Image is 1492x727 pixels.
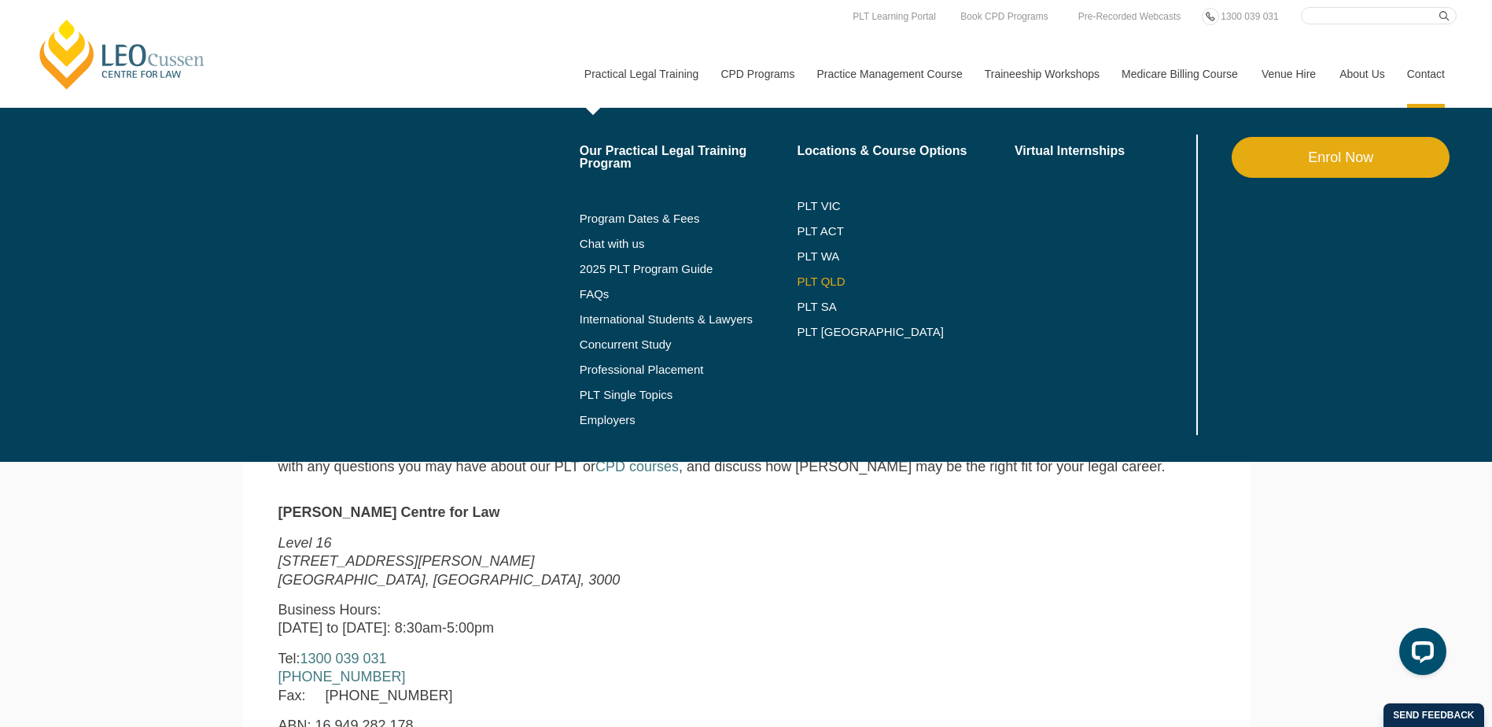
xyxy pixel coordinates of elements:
[1221,11,1278,22] span: 1300 039 031
[849,8,940,25] a: PLT Learning Portal
[573,40,709,108] a: Practical Legal Training
[1395,40,1457,108] a: Contact
[1328,40,1395,108] a: About Us
[1217,8,1282,25] a: 1300 039 031
[580,338,798,351] a: Concurrent Study
[278,553,535,569] em: [STREET_ADDRESS][PERSON_NAME]
[797,275,1015,288] a: PLT QLD
[797,301,1015,313] a: PLT SA
[278,504,500,520] strong: [PERSON_NAME] Centre for Law
[595,459,679,474] a: CPD courses
[973,40,1110,108] a: Traineeship Workshops
[580,288,798,301] a: FAQs
[805,40,973,108] a: Practice Management Course
[797,145,1015,157] a: Locations & Course Options
[580,313,798,326] a: International Students & Lawyers
[580,212,798,225] a: Program Dates & Fees
[1232,137,1450,178] a: Enrol Now
[580,263,758,275] a: 2025 PLT Program Guide
[580,414,798,426] a: Employers
[278,650,815,705] p: Tel: Fax: [PHONE_NUMBER]
[278,572,621,588] em: [GEOGRAPHIC_DATA], [GEOGRAPHIC_DATA], 3000
[35,17,209,91] a: [PERSON_NAME] Centre for Law
[580,389,798,401] a: PLT Single Topics
[1110,40,1250,108] a: Medicare Billing Course
[797,225,1015,238] a: PLT ACT
[797,326,1015,338] a: PLT [GEOGRAPHIC_DATA]
[797,200,1015,212] a: PLT VIC
[1015,145,1193,157] a: Virtual Internships
[278,601,815,638] p: Business Hours: [DATE] to [DATE]: 8:30am-5:00pm
[580,363,798,376] a: Professional Placement
[278,669,406,685] a: [PHONE_NUMBER]
[278,535,332,551] em: Level 16
[709,40,805,108] a: CPD Programs
[1387,622,1453,688] iframe: LiveChat chat widget
[580,145,798,170] a: Our Practical Legal Training Program
[797,250,975,263] a: PLT WA
[300,651,387,666] a: 1300 039 031
[580,238,798,250] a: Chat with us
[1074,8,1185,25] a: Pre-Recorded Webcasts
[956,8,1052,25] a: Book CPD Programs
[1250,40,1328,108] a: Venue Hire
